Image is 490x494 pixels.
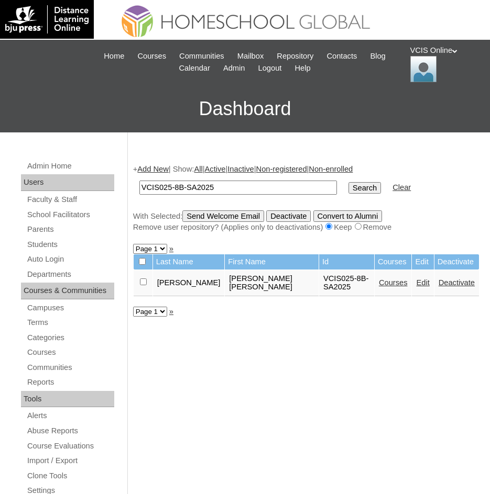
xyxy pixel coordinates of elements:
[349,182,381,194] input: Search
[169,244,173,253] a: »
[133,210,480,233] div: With Selected:
[410,45,480,82] div: VCIS Online
[133,164,480,233] div: + | Show: | | | |
[26,409,114,422] a: Alerts
[179,50,224,62] span: Communities
[223,62,245,74] span: Admin
[416,278,429,287] a: Edit
[26,223,114,236] a: Parents
[26,361,114,374] a: Communities
[393,183,411,192] a: Clear
[133,222,480,233] div: Remove user repository? (Applies only to deactivations) Keep Remove
[258,62,282,74] span: Logout
[137,165,168,173] a: Add New
[225,270,319,296] td: [PERSON_NAME] [PERSON_NAME]
[375,254,412,270] td: Courses
[237,50,264,62] span: Mailbox
[5,5,89,33] img: logo-white.png
[104,50,124,62] span: Home
[182,210,264,222] input: Send Welcome Email
[139,181,337,195] input: Search
[379,278,408,287] a: Courses
[326,50,357,62] span: Contacts
[26,301,114,315] a: Campuses
[321,50,362,62] a: Contacts
[153,254,225,270] td: Last Name
[26,193,114,206] a: Faculty & Staff
[26,454,114,467] a: Import / Export
[319,254,374,270] td: Id
[410,56,437,82] img: VCIS Online Admin
[194,165,202,173] a: All
[295,62,310,74] span: Help
[137,50,166,62] span: Courses
[21,283,114,299] div: Courses & Communities
[26,160,114,173] a: Admin Home
[21,174,114,191] div: Users
[313,210,383,222] input: Convert to Alumni
[271,50,319,62] a: Repository
[319,270,374,296] td: VCIS025-8B-SA2025
[26,238,114,251] a: Students
[153,270,225,296] td: [PERSON_NAME]
[174,50,230,62] a: Communities
[26,253,114,266] a: Auto Login
[26,376,114,389] a: Reports
[169,307,173,316] a: »
[26,208,114,221] a: School Facilitators
[225,254,319,270] td: First Name
[26,316,114,329] a: Terms
[26,424,114,437] a: Abuse Reports
[232,50,269,62] a: Mailbox
[227,165,254,173] a: Inactive
[434,254,479,270] td: Deactivate
[26,268,114,281] a: Departments
[412,254,433,270] td: Edit
[26,440,114,453] a: Course Evaluations
[289,62,315,74] a: Help
[365,50,390,62] a: Blog
[218,62,251,74] a: Admin
[253,62,287,74] a: Logout
[21,391,114,408] div: Tools
[26,331,114,344] a: Categories
[26,346,114,359] a: Courses
[5,85,485,132] h3: Dashboard
[99,50,129,62] a: Home
[439,278,475,287] a: Deactivate
[266,210,311,222] input: Deactivate
[205,165,226,173] a: Active
[173,62,215,74] a: Calendar
[256,165,307,173] a: Non-registered
[277,50,313,62] span: Repository
[309,165,353,173] a: Non-enrolled
[370,50,385,62] span: Blog
[132,50,171,62] a: Courses
[26,469,114,482] a: Clone Tools
[179,62,210,74] span: Calendar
